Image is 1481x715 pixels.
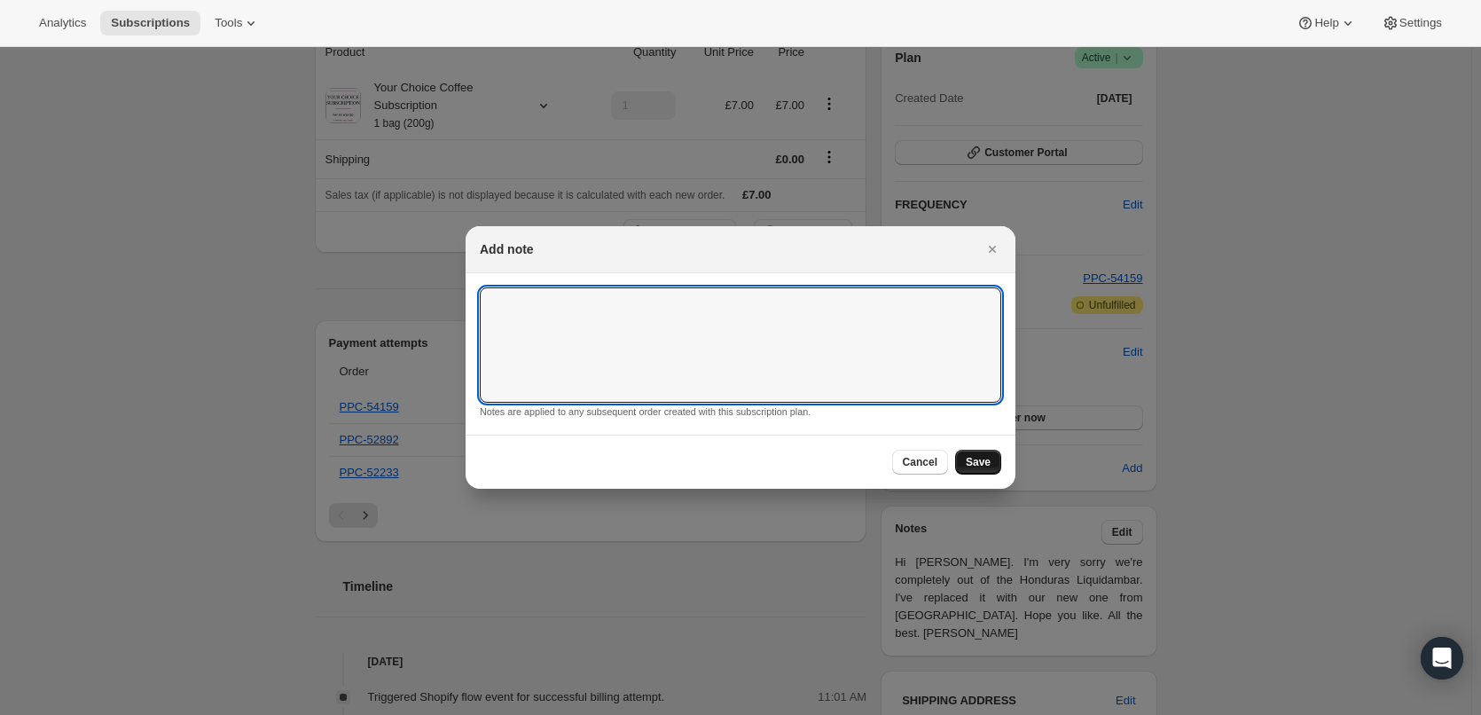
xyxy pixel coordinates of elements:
button: Analytics [28,11,97,35]
span: Analytics [39,16,86,30]
button: Save [955,450,1001,475]
button: Help [1286,11,1367,35]
button: Subscriptions [100,11,200,35]
small: Notes are applied to any subsequent order created with this subscription plan. [480,406,811,417]
span: Cancel [903,455,937,469]
span: Save [966,455,991,469]
span: Settings [1399,16,1442,30]
div: Open Intercom Messenger [1421,637,1463,680]
span: Help [1314,16,1338,30]
button: Settings [1371,11,1453,35]
button: Tools [204,11,270,35]
h2: Add note [480,240,534,258]
button: Cancel [892,450,948,475]
button: Close [980,237,1005,262]
span: Subscriptions [111,16,190,30]
span: Tools [215,16,242,30]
